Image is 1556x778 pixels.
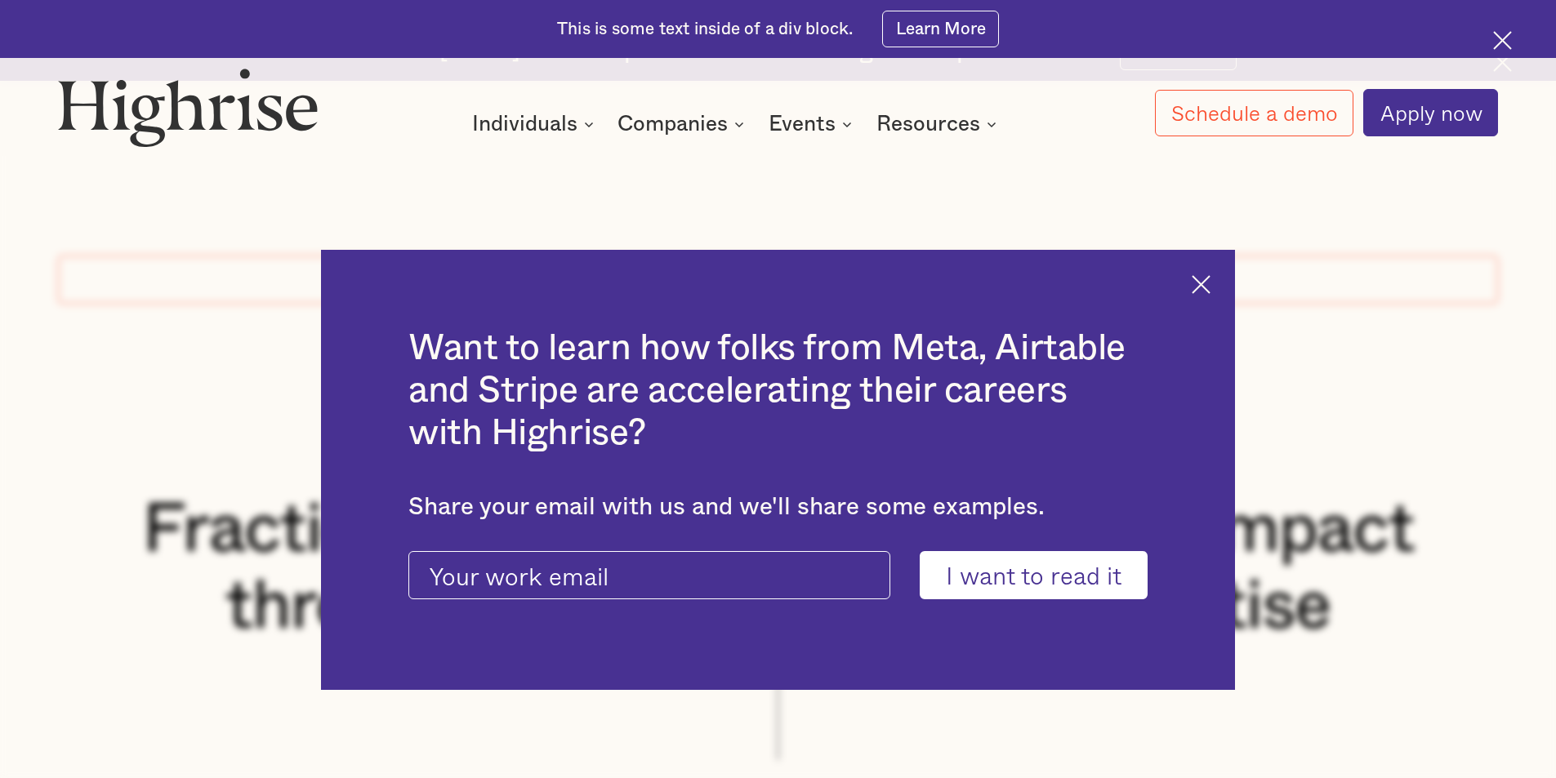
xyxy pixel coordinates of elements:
div: Individuals [472,114,599,134]
img: Cross icon [1192,275,1210,294]
a: Apply now [1363,89,1498,136]
input: I want to read it [920,551,1148,600]
div: Resources [876,114,980,134]
div: Events [769,114,836,134]
div: Individuals [472,114,577,134]
div: Share your email with us and we'll share some examples. [408,493,1148,522]
img: Highrise logo [58,68,318,146]
input: Your work email [408,551,890,600]
div: Companies [617,114,728,134]
form: current-ascender-blog-article-modal-form [408,551,1148,600]
div: Resources [876,114,1001,134]
a: Schedule a demo [1155,90,1354,136]
h2: Want to learn how folks from Meta, Airtable and Stripe are accelerating their careers with Highrise? [408,327,1148,454]
div: Events [769,114,857,134]
a: Learn More [882,11,999,47]
div: This is some text inside of a div block. [557,18,853,41]
div: Companies [617,114,749,134]
img: Cross icon [1493,31,1512,50]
